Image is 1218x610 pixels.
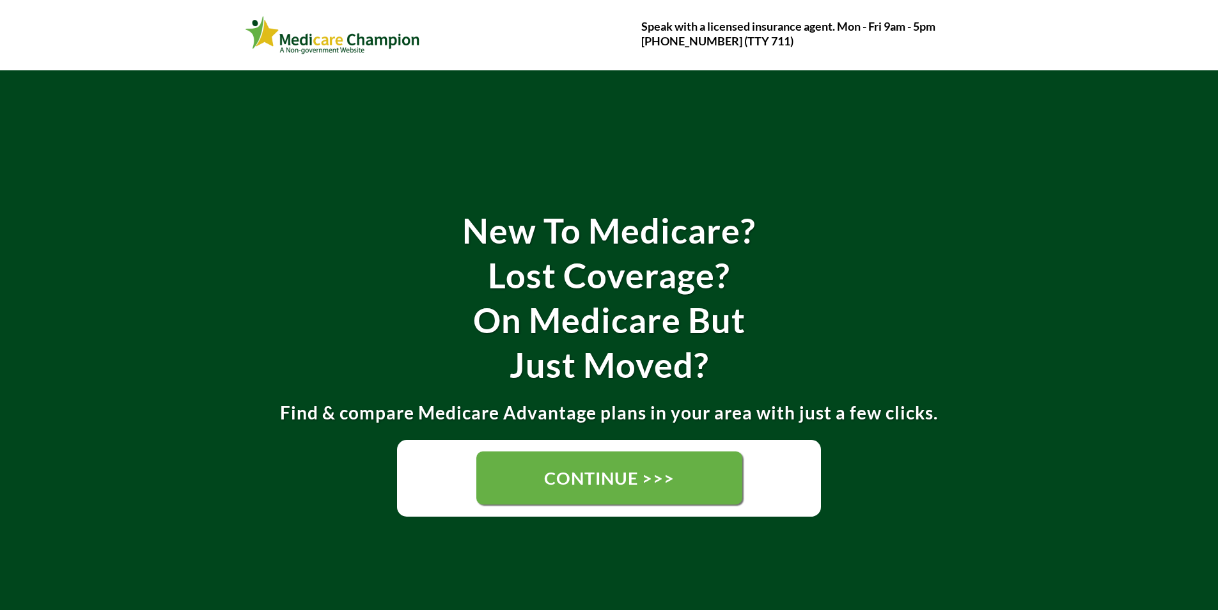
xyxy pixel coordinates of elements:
[462,210,756,251] strong: New To Medicare?
[488,254,730,296] strong: Lost Coverage?
[641,19,935,33] strong: Speak with a licensed insurance agent. Mon - Fri 9am - 5pm
[641,34,793,48] strong: [PHONE_NUMBER] (TTY 711)
[510,344,709,386] strong: Just Moved?
[245,13,421,57] img: Webinar
[473,299,746,341] strong: On Medicare But
[280,402,938,423] strong: Find & compare Medicare Advantage plans in your area with just a few clicks.
[544,467,675,489] span: CONTINUE >>>
[476,451,742,504] a: CONTINUE >>>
